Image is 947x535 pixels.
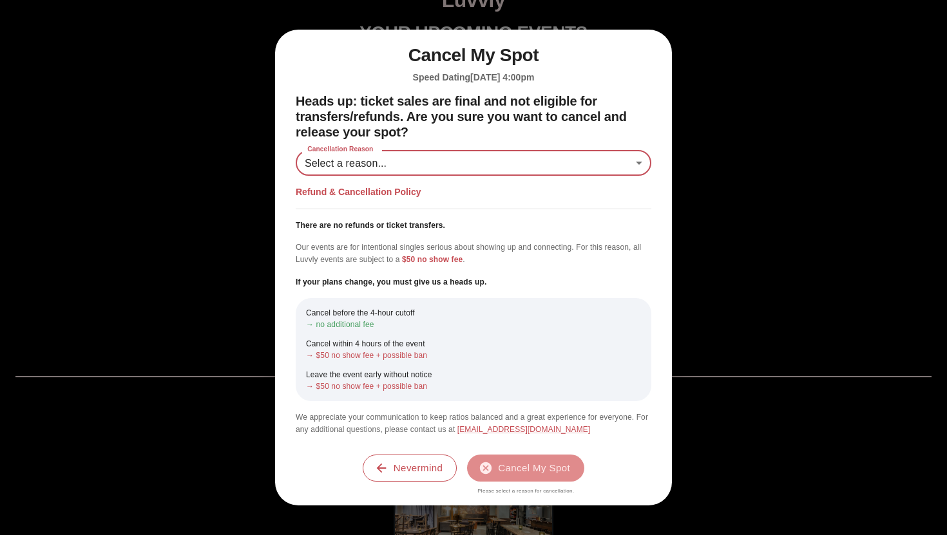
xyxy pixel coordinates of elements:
[306,338,641,350] p: Cancel within 4 hours of the event
[363,455,457,482] button: Nevermind
[296,411,651,436] p: We appreciate your communication to keep ratios balanced and a great experience for everyone. For...
[457,425,591,434] a: [EMAIL_ADDRESS][DOMAIN_NAME]
[296,220,651,231] p: There are no refunds or ticket transfers.
[296,93,651,140] h2: Heads up: ticket sales are final and not eligible for transfers/refunds. Are you sure you want to...
[296,276,651,288] p: If your plans change, you must give us a heads up.
[306,369,641,380] p: Leave the event early without notice
[301,145,380,155] label: Cancellation Reason
[467,487,584,495] span: Please select a reason for cancellation.
[306,307,641,319] p: Cancel before the 4-hour cutoff
[296,186,651,198] h5: Refund & Cancellation Policy
[306,380,641,392] p: → $50 no show fee + possible ban
[296,150,651,176] div: Select a reason...
[306,350,641,361] p: → $50 no show fee + possible ban
[296,45,651,66] h1: Cancel My Spot
[296,241,651,266] p: Our events are for intentional singles serious about showing up and connecting. For this reason, ...
[402,255,463,264] span: $50 no show fee
[296,71,651,84] h5: Speed Dating [DATE] 4:00pm
[306,319,641,330] p: → no additional fee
